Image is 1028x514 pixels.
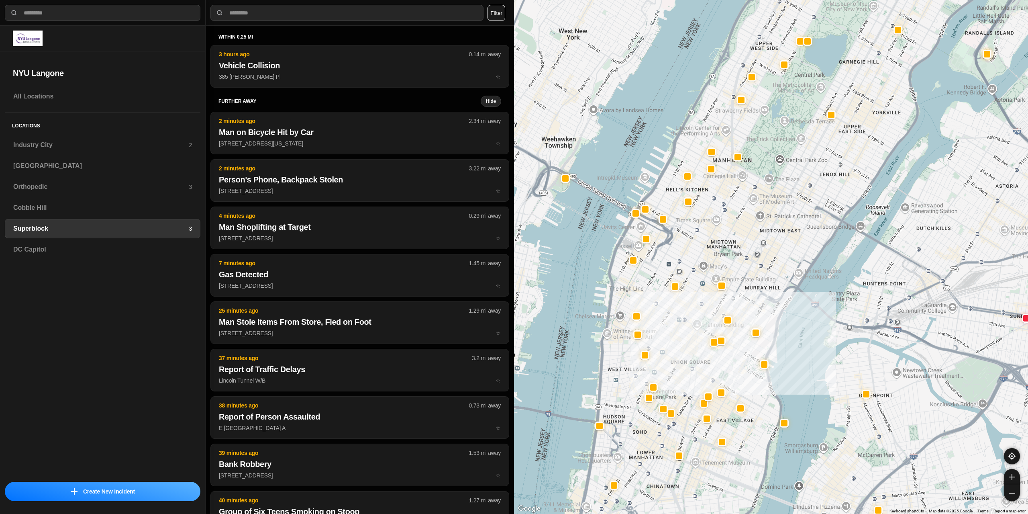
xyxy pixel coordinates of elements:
[216,9,224,17] img: search
[219,139,501,147] p: [STREET_ADDRESS][US_STATE]
[210,282,509,289] a: 7 minutes ago1.45 mi awayGas Detected[STREET_ADDRESS]star
[5,87,200,106] a: All Locations
[83,487,135,496] p: Create New Incident
[1009,474,1015,480] img: zoom-in
[5,219,200,238] a: Superblock3
[189,225,192,233] p: 3
[1008,453,1016,460] img: recenter
[13,68,192,79] h2: NYU Langone
[13,92,192,101] h3: All Locations
[219,449,469,457] p: 39 minutes ago
[219,282,501,290] p: [STREET_ADDRESS]
[13,31,43,46] img: logo
[219,471,501,479] p: [STREET_ADDRESS]
[469,50,501,58] p: 0.14 mi away
[210,140,509,147] a: 2 minutes ago2.34 mi awayMan on Bicycle Hit by Car[STREET_ADDRESS][US_STATE]star
[219,329,501,337] p: [STREET_ADDRESS]
[219,187,501,195] p: [STREET_ADDRESS]
[469,212,501,220] p: 0.29 mi away
[5,177,200,197] a: Orthopedic3
[13,140,189,150] h3: Industry City
[210,349,509,391] button: 37 minutes ago3.2 mi awayReport of Traffic DelaysLincoln Tunnel W/Bstar
[189,183,192,191] p: 3
[993,509,1026,513] a: Report a map error
[210,187,509,194] a: 2 minutes ago3.22 mi awayPerson's Phone, Backpack Stolen[STREET_ADDRESS]star
[210,396,509,439] button: 38 minutes ago0.73 mi awayReport of Person AssaultedE [GEOGRAPHIC_DATA] Astar
[5,240,200,259] a: DC Capitol
[219,307,469,315] p: 25 minutes ago
[219,127,501,138] h2: Man on Bicycle Hit by Car
[219,316,501,328] h2: Man Stole Items From Store, Fled on Foot
[5,198,200,217] a: Cobble Hill
[219,377,501,385] p: Lincoln Tunnel W/B
[496,425,501,431] span: star
[219,50,469,58] p: 3 hours ago
[210,159,509,202] button: 2 minutes ago3.22 mi awayPerson's Phone, Backpack Stolen[STREET_ADDRESS]star
[219,212,469,220] p: 4 minutes ago
[516,504,543,514] a: Open this area in Google Maps (opens a new window)
[496,283,501,289] span: star
[219,459,501,470] h2: Bank Robbery
[210,112,509,154] button: 2 minutes ago2.34 mi awayMan on Bicycle Hit by Car[STREET_ADDRESS][US_STATE]star
[5,156,200,176] a: [GEOGRAPHIC_DATA]
[219,496,469,504] p: 40 minutes ago
[219,174,501,185] h2: Person's Phone, Backpack Stolen
[496,235,501,242] span: star
[13,161,192,171] h3: [GEOGRAPHIC_DATA]
[5,113,200,135] h5: Locations
[496,140,501,147] span: star
[219,411,501,422] h2: Report of Person Assaulted
[516,504,543,514] img: Google
[13,224,189,233] h3: Superblock
[219,424,501,432] p: E [GEOGRAPHIC_DATA] A
[889,508,924,514] button: Keyboard shortcuts
[486,98,496,104] small: Hide
[977,509,989,513] a: Terms (opens in new tab)
[13,245,192,254] h3: DC Capitol
[210,301,509,344] button: 25 minutes ago1.29 mi awayMan Stole Items From Store, Fled on Foot[STREET_ADDRESS]star
[5,135,200,155] a: Industry City2
[210,235,509,242] a: 4 minutes ago0.29 mi awayMan Shoplifting at Target[STREET_ADDRESS]star
[218,98,481,104] h5: further away
[469,496,501,504] p: 1.27 mi away
[1004,469,1020,485] button: zoom-in
[496,330,501,336] span: star
[469,401,501,410] p: 0.73 mi away
[71,488,78,495] img: icon
[10,9,18,17] img: search
[1009,490,1015,496] img: zoom-out
[219,221,501,233] h2: Man Shoplifting at Target
[487,5,505,21] button: Filter
[13,203,192,213] h3: Cobble Hill
[496,377,501,384] span: star
[210,45,509,88] button: 3 hours ago0.14 mi awayVehicle Collision385 [PERSON_NAME] Plstar
[219,234,501,242] p: [STREET_ADDRESS]
[496,472,501,479] span: star
[210,207,509,249] button: 4 minutes ago0.29 mi awayMan Shoplifting at Target[STREET_ADDRESS]star
[469,449,501,457] p: 1.53 mi away
[210,330,509,336] a: 25 minutes ago1.29 mi awayMan Stole Items From Store, Fled on Foot[STREET_ADDRESS]star
[210,254,509,297] button: 7 minutes ago1.45 mi awayGas Detected[STREET_ADDRESS]star
[219,269,501,280] h2: Gas Detected
[929,509,973,513] span: Map data ©2025 Google
[219,364,501,375] h2: Report of Traffic Delays
[219,354,472,362] p: 37 minutes ago
[472,354,501,362] p: 3.2 mi away
[210,424,509,431] a: 38 minutes ago0.73 mi awayReport of Person AssaultedE [GEOGRAPHIC_DATA] Astar
[219,401,469,410] p: 38 minutes ago
[469,117,501,125] p: 2.34 mi away
[218,34,501,40] h5: within 0.25 mi
[1004,485,1020,501] button: zoom-out
[210,444,509,486] button: 39 minutes ago1.53 mi awayBank Robbery[STREET_ADDRESS]star
[496,188,501,194] span: star
[210,377,509,384] a: 37 minutes ago3.2 mi awayReport of Traffic DelaysLincoln Tunnel W/Bstar
[189,141,192,149] p: 2
[219,60,501,71] h2: Vehicle Collision
[219,259,469,267] p: 7 minutes ago
[13,182,189,192] h3: Orthopedic
[210,73,509,80] a: 3 hours ago0.14 mi awayVehicle Collision385 [PERSON_NAME] Plstar
[5,482,200,501] a: iconCreate New Incident
[1004,448,1020,464] button: recenter
[496,74,501,80] span: star
[219,164,469,172] p: 2 minutes ago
